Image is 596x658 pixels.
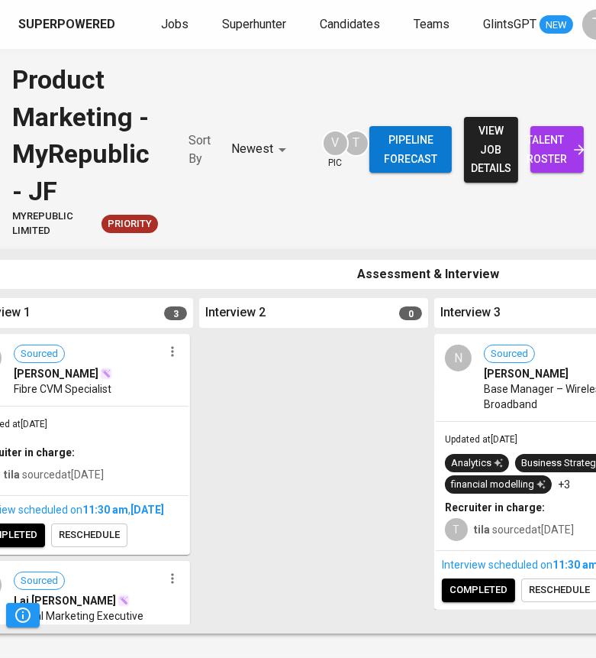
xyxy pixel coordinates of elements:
span: Interview 3 [440,304,501,322]
div: Analytics [451,456,503,471]
div: Newest [231,135,292,164]
a: Superhunter [222,15,289,34]
a: talent roster [530,126,584,173]
span: [PERSON_NAME] [484,366,569,381]
div: Product Marketing - MyRepublic - JF [12,61,158,209]
button: completed [442,579,515,602]
div: pic [322,130,349,170]
a: Teams [414,15,453,34]
p: Newest [231,140,273,158]
div: T [445,518,468,541]
span: Sourced [14,574,64,588]
div: T [343,130,369,157]
span: Candidates [320,17,380,31]
a: Superpowered [18,16,118,34]
span: Updated at [DATE] [445,434,517,445]
div: N [445,345,472,371]
span: Teams [414,17,449,31]
div: V [322,130,349,157]
span: Sourced [485,347,534,361]
span: reschedule [59,527,120,544]
span: 11:30 AM [82,504,128,516]
span: [PERSON_NAME] [14,366,98,381]
span: [DATE] [130,504,164,516]
span: Priority [101,217,158,232]
span: view job details [476,122,505,178]
a: Candidates [320,15,383,34]
span: reschedule [529,582,590,599]
div: financial modelling [451,478,546,492]
b: Recruiter in charge: [445,501,545,514]
a: GlintsGPT NEW [483,15,573,34]
span: Jobs [161,17,188,31]
span: completed [449,582,507,599]
span: talent roster [543,131,572,168]
span: Sourced [14,347,64,361]
b: tila [474,523,490,536]
span: sourced at [DATE] [474,523,574,536]
div: Superpowered [18,16,115,34]
span: NEW [540,18,573,33]
span: Fibre CVM Specialist [14,381,111,397]
span: MyRepublic Limited [12,209,95,238]
span: Superhunter [222,17,286,31]
button: Pipeline Triggers [6,603,40,627]
span: Pipeline forecast [382,131,440,168]
button: view job details [464,117,517,183]
span: sourced at [DATE] [4,468,104,481]
span: GlintsGPT [483,17,536,31]
button: reschedule [51,523,127,547]
button: Pipeline forecast [369,126,452,173]
span: Lai [PERSON_NAME] [14,593,116,608]
span: 0 [399,306,422,320]
img: magic_wand.svg [118,595,130,607]
p: +3 [558,477,570,492]
img: magic_wand.svg [100,368,112,380]
span: Digital Marketing Executive [14,608,143,624]
p: Sort By [188,131,219,168]
b: tila [4,468,20,481]
a: Jobs [161,15,192,34]
span: 3 [164,306,187,320]
span: Interview 2 [205,304,266,322]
